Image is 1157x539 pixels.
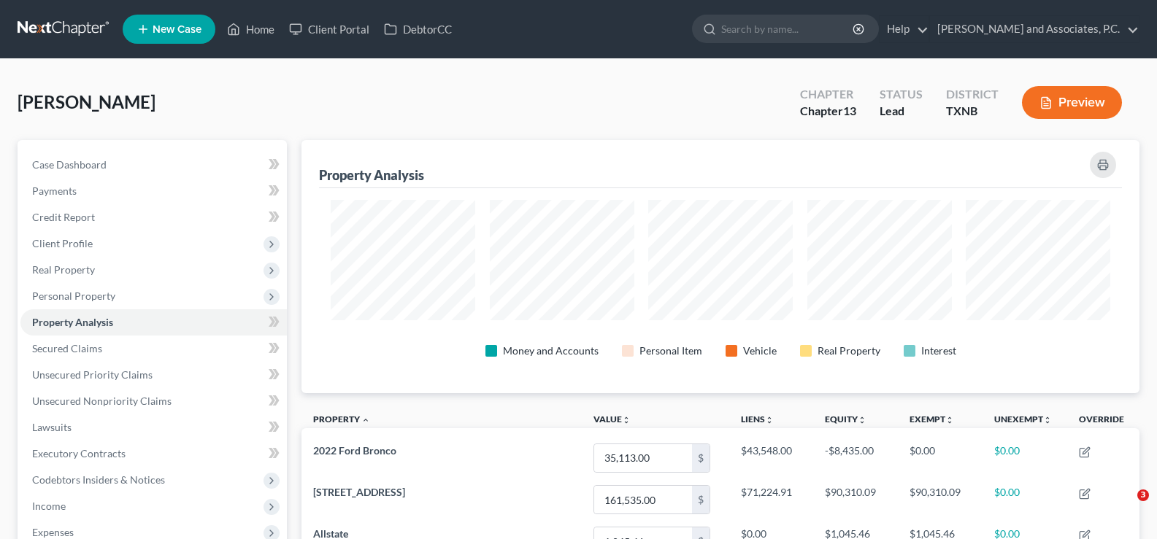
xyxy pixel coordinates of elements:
[692,486,710,513] div: $
[930,16,1139,42] a: [PERSON_NAME] and Associates, P.C.
[858,416,866,424] i: unfold_more
[313,444,396,457] span: 2022 Ford Bronco
[880,16,929,42] a: Help
[729,479,814,521] td: $71,224.91
[765,416,774,424] i: unfold_more
[32,263,95,276] span: Real Property
[1137,489,1149,501] span: 3
[800,86,856,103] div: Chapter
[20,309,287,336] a: Property Analysis
[282,16,377,42] a: Client Portal
[898,479,983,521] td: $90,310.09
[880,86,923,103] div: Status
[361,416,370,424] i: expand_less
[594,486,692,513] input: 0.00
[20,152,287,178] a: Case Dashboard
[32,526,74,538] span: Expenses
[983,437,1068,478] td: $0.00
[313,486,405,498] span: [STREET_ADDRESS]
[743,344,777,358] div: Vehicle
[32,447,126,459] span: Executory Contracts
[880,103,923,120] div: Lead
[910,414,954,424] a: Exemptunfold_more
[639,344,702,358] div: Personal Item
[32,368,153,381] span: Unsecured Priority Claims
[32,395,172,407] span: Unsecured Nonpriority Claims
[319,166,424,184] div: Property Analysis
[32,342,102,354] span: Secured Claims
[945,416,954,424] i: unfold_more
[32,237,93,249] span: Client Profile
[32,316,113,328] span: Property Analysis
[153,24,201,35] span: New Case
[898,437,983,478] td: $0.00
[1022,86,1122,119] button: Preview
[20,204,287,230] a: Credit Report
[1107,489,1142,524] iframe: Intercom live chat
[800,103,856,120] div: Chapter
[594,444,692,472] input: 0.00
[741,414,774,424] a: Liensunfold_more
[313,414,370,424] a: Property expand_less
[32,290,115,302] span: Personal Property
[32,421,72,433] span: Lawsuits
[503,344,599,358] div: Money and Accounts
[946,86,999,103] div: District
[18,91,155,112] span: [PERSON_NAME]
[721,15,855,42] input: Search by name...
[32,473,165,486] span: Codebtors Insiders & Notices
[20,441,287,467] a: Executory Contracts
[377,16,459,42] a: DebtorCC
[946,103,999,120] div: TXNB
[813,437,898,478] td: -$8,435.00
[983,479,1068,521] td: $0.00
[692,444,710,472] div: $
[1067,405,1139,438] th: Override
[32,500,66,512] span: Income
[843,104,856,117] span: 13
[220,16,282,42] a: Home
[32,211,95,223] span: Credit Report
[994,414,1052,424] a: Unexemptunfold_more
[825,414,866,424] a: Equityunfold_more
[818,344,880,358] div: Real Property
[1043,416,1052,424] i: unfold_more
[20,414,287,441] a: Lawsuits
[921,344,956,358] div: Interest
[32,185,77,197] span: Payments
[20,336,287,362] a: Secured Claims
[813,479,898,521] td: $90,310.09
[20,362,287,388] a: Unsecured Priority Claims
[20,178,287,204] a: Payments
[32,158,107,171] span: Case Dashboard
[20,388,287,414] a: Unsecured Nonpriority Claims
[622,416,631,424] i: unfold_more
[593,414,631,424] a: Valueunfold_more
[729,437,814,478] td: $43,548.00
